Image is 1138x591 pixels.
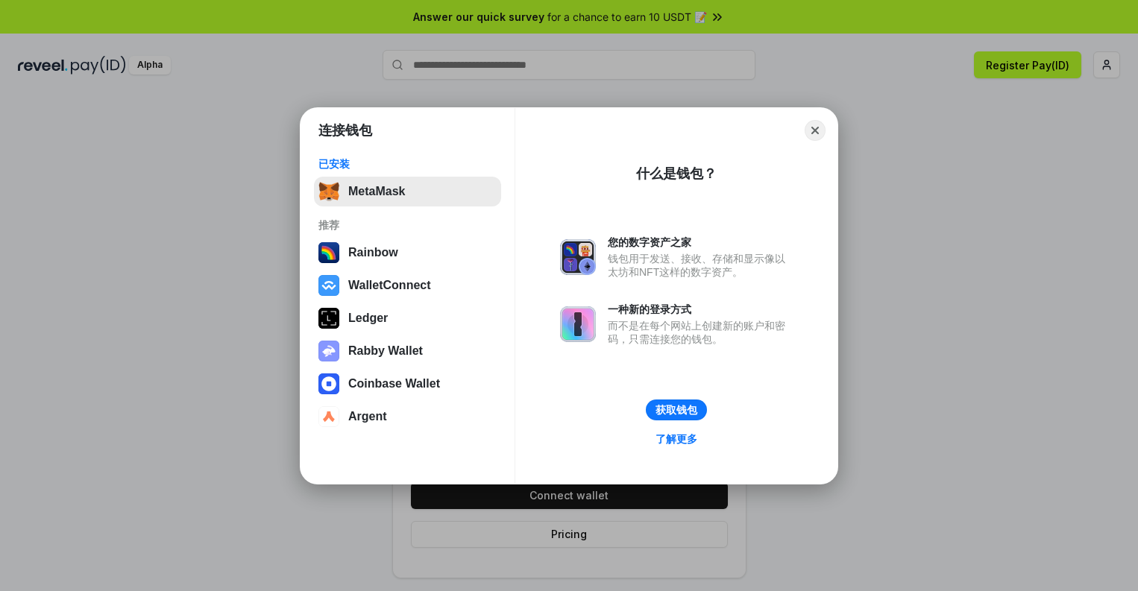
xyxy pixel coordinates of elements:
img: svg+xml,%3Csvg%20xmlns%3D%22http%3A%2F%2Fwww.w3.org%2F2000%2Fsvg%22%20fill%3D%22none%22%20viewBox... [560,306,596,342]
div: WalletConnect [348,279,431,292]
img: svg+xml,%3Csvg%20xmlns%3D%22http%3A%2F%2Fwww.w3.org%2F2000%2Fsvg%22%20fill%3D%22none%22%20viewBox... [560,239,596,275]
button: MetaMask [314,177,501,206]
img: svg+xml,%3Csvg%20width%3D%2228%22%20height%3D%2228%22%20viewBox%3D%220%200%2028%2028%22%20fill%3D... [318,406,339,427]
button: Coinbase Wallet [314,369,501,399]
button: Close [805,120,826,141]
div: Argent [348,410,387,423]
img: svg+xml,%3Csvg%20fill%3D%22none%22%20height%3D%2233%22%20viewBox%3D%220%200%2035%2033%22%20width%... [318,181,339,202]
img: svg+xml,%3Csvg%20xmlns%3D%22http%3A%2F%2Fwww.w3.org%2F2000%2Fsvg%22%20fill%3D%22none%22%20viewBox... [318,341,339,361]
button: Rabby Wallet [314,336,501,366]
button: 获取钱包 [646,399,707,420]
div: 已安装 [318,157,497,171]
div: Rabby Wallet [348,344,423,358]
img: svg+xml,%3Csvg%20width%3D%2228%22%20height%3D%2228%22%20viewBox%3D%220%200%2028%2028%22%20fill%3D... [318,373,339,394]
div: 而不是在每个网站上创建新的账户和密码，只需连接您的钱包。 [608,319,793,346]
div: 钱包用于发送、接收、存储和显示像以太坊和NFT这样的数字资产。 [608,252,793,279]
div: 获取钱包 [656,403,697,417]
img: svg+xml,%3Csvg%20xmlns%3D%22http%3A%2F%2Fwww.w3.org%2F2000%2Fsvg%22%20width%3D%2228%22%20height%3... [318,308,339,329]
a: 了解更多 [647,429,706,449]
div: 什么是钱包？ [636,165,717,183]
div: 推荐 [318,218,497,232]
img: svg+xml,%3Csvg%20width%3D%22120%22%20height%3D%22120%22%20viewBox%3D%220%200%20120%20120%22%20fil... [318,242,339,263]
div: 您的数字资产之家 [608,236,793,249]
div: Coinbase Wallet [348,377,440,391]
div: 一种新的登录方式 [608,303,793,316]
div: Ledger [348,312,388,325]
button: Ledger [314,303,501,333]
button: Rainbow [314,238,501,268]
img: svg+xml,%3Csvg%20width%3D%2228%22%20height%3D%2228%22%20viewBox%3D%220%200%2028%2028%22%20fill%3D... [318,275,339,296]
div: Rainbow [348,246,398,259]
button: Argent [314,402,501,432]
h1: 连接钱包 [318,121,372,139]
div: MetaMask [348,185,405,198]
div: 了解更多 [656,432,697,446]
button: WalletConnect [314,271,501,300]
